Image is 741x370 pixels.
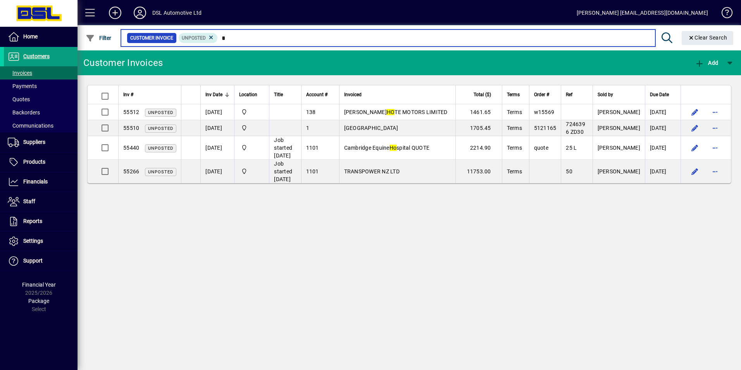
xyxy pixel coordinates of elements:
[23,159,45,165] span: Products
[344,90,451,99] div: Invoiced
[86,35,112,41] span: Filter
[148,169,173,175] span: Unposted
[152,7,202,19] div: DSL Automotive Ltd
[23,218,42,224] span: Reports
[23,198,35,204] span: Staff
[274,90,296,99] div: Title
[182,35,206,41] span: Unposted
[709,165,721,178] button: More options
[598,168,640,175] span: [PERSON_NAME]
[148,146,173,151] span: Unposted
[455,136,502,160] td: 2214.90
[4,152,78,172] a: Products
[123,125,139,131] span: 55510
[274,137,292,159] span: Job started [DATE]
[695,60,718,66] span: Add
[344,109,448,115] span: [PERSON_NAME] TE MOTORS LIMITED
[8,96,30,102] span: Quotes
[239,90,257,99] span: Location
[200,104,234,120] td: [DATE]
[205,90,229,99] div: Inv Date
[8,109,40,116] span: Backorders
[645,120,681,136] td: [DATE]
[103,6,128,20] button: Add
[507,125,522,131] span: Terms
[709,142,721,154] button: More options
[4,93,78,106] a: Quotes
[123,109,139,115] span: 55512
[23,178,48,185] span: Financials
[8,123,53,129] span: Communications
[239,124,264,132] span: Central
[689,165,701,178] button: Edit
[598,90,640,99] div: Sold by
[8,70,32,76] span: Invoices
[4,66,78,80] a: Invoices
[389,145,397,151] em: Ho
[4,192,78,211] a: Staff
[645,160,681,183] td: [DATE]
[23,238,43,244] span: Settings
[239,144,264,152] span: Central
[566,145,577,151] span: 25 L
[28,298,49,304] span: Package
[709,106,721,118] button: More options
[344,168,400,175] span: TRANSPOWER NZ LTD
[688,35,727,41] span: Clear Search
[507,145,522,151] span: Terms
[148,126,173,131] span: Unposted
[534,90,557,99] div: Order #
[344,145,430,151] span: Cambridge Equine spital QUOTE
[534,90,549,99] span: Order #
[8,83,37,89] span: Payments
[689,122,701,134] button: Edit
[200,120,234,136] td: [DATE]
[4,212,78,231] a: Reports
[344,90,362,99] span: Invoiced
[455,104,502,120] td: 1461.65
[4,27,78,47] a: Home
[123,90,176,99] div: Inv #
[689,106,701,118] button: Edit
[200,160,234,183] td: [DATE]
[22,282,56,288] span: Financial Year
[239,90,264,99] div: Location
[709,122,721,134] button: More options
[274,161,292,182] span: Job started [DATE]
[507,90,520,99] span: Terms
[179,33,218,43] mat-chip: Customer Invoice Status: Unposted
[387,109,395,115] em: HO
[455,160,502,183] td: 11753.00
[598,125,640,131] span: [PERSON_NAME]
[83,57,163,69] div: Customer Invoices
[534,145,548,151] span: quote
[566,168,572,175] span: 50
[306,90,327,99] span: Account #
[123,90,133,99] span: Inv #
[693,56,720,70] button: Add
[23,258,43,264] span: Support
[598,109,640,115] span: [PERSON_NAME]
[239,108,264,116] span: Central
[534,125,557,131] span: 5121165
[4,133,78,152] a: Suppliers
[239,167,264,176] span: Central
[123,168,139,175] span: 55266
[200,136,234,160] td: [DATE]
[682,31,734,45] button: Clear
[306,168,319,175] span: 1101
[650,90,669,99] span: Due Date
[455,120,502,136] td: 1705.45
[23,53,50,59] span: Customers
[4,232,78,251] a: Settings
[148,110,173,115] span: Unposted
[128,6,152,20] button: Profile
[460,90,498,99] div: Total ($)
[306,90,334,99] div: Account #
[23,139,45,145] span: Suppliers
[4,172,78,192] a: Financials
[566,90,588,99] div: Ref
[566,121,585,135] span: 724639 6 ZD30
[577,7,708,19] div: [PERSON_NAME] [EMAIL_ADDRESS][DOMAIN_NAME]
[130,34,173,42] span: Customer Invoice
